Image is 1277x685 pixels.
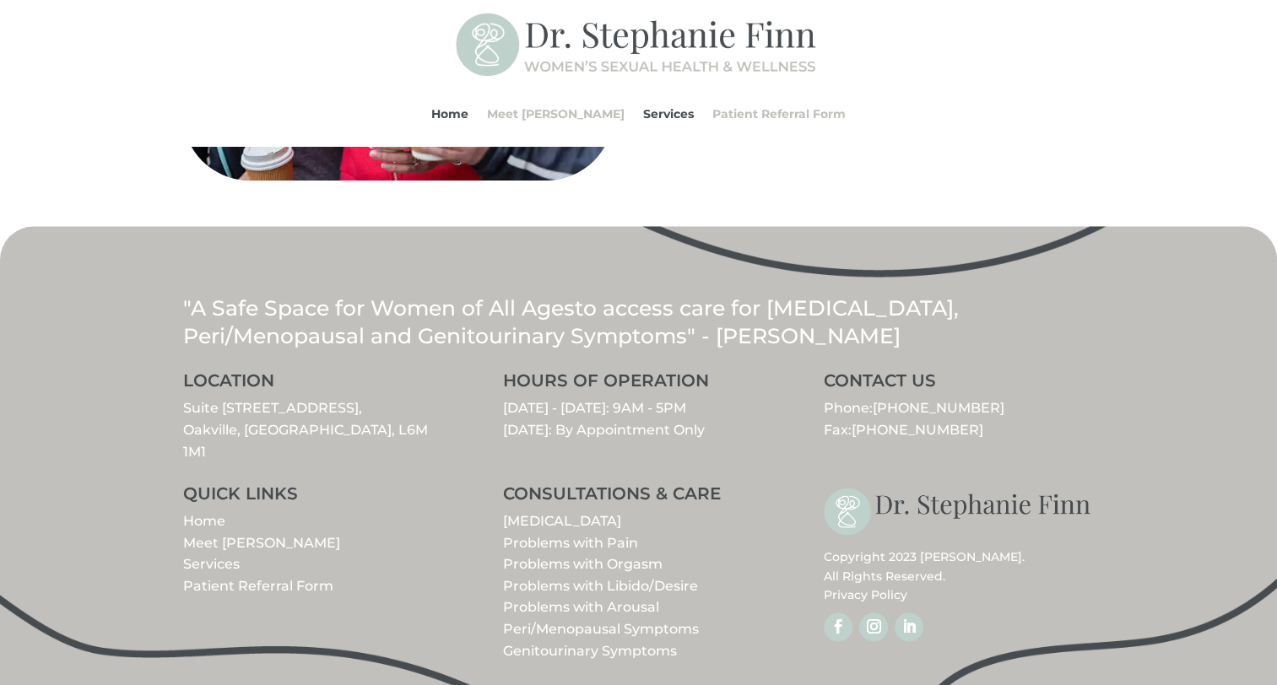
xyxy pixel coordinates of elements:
[824,485,1094,539] img: stephanie-finn-logo-dark
[824,612,852,641] a: Follow on Facebook
[431,82,468,146] a: Home
[503,513,621,529] a: [MEDICAL_DATA]
[503,372,773,397] h3: HOURS OF OPERATION
[824,587,907,602] a: Privacy Policy
[503,643,677,659] a: Genitourinary Symptoms
[503,397,773,440] p: [DATE] - [DATE]: 9AM - 5PM [DATE]: By Appointment Only
[873,400,1004,416] a: [PHONE_NUMBER]
[183,556,240,572] a: Services
[503,599,659,615] a: Problems with Arousal
[503,485,773,510] h3: CONSULTATIONS & CARE
[183,372,453,397] h3: LOCATION
[503,578,698,594] a: Problems with Libido/Desire
[183,535,340,551] a: Meet [PERSON_NAME]
[824,397,1094,440] p: Phone: Fax:
[183,485,453,510] h3: QUICK LINKS
[852,422,983,438] span: [PHONE_NUMBER]
[183,578,333,594] a: Patient Referral Form
[824,372,1094,397] h3: CONTACT US
[183,400,428,459] a: Suite [STREET_ADDRESS],Oakville, [GEOGRAPHIC_DATA], L6M 1M1
[503,535,638,551] a: Problems with Pain
[895,612,923,641] a: Follow on LinkedIn
[859,612,888,641] a: Follow on Instagram
[487,82,625,146] a: Meet [PERSON_NAME]
[503,556,663,572] a: Problems with Orgasm
[183,294,1095,349] p: "A Safe Space for Women of All Ages
[503,621,699,637] a: Peri/Menopausal Symptoms
[712,82,846,146] a: Patient Referral Form
[643,82,694,146] a: Services
[183,295,959,348] span: to access care for [MEDICAL_DATA], Peri/Menopausal and Genitourinary Symptoms" - [PERSON_NAME]
[824,547,1094,604] p: Copyright 2023 [PERSON_NAME]. All Rights Reserved.
[183,513,225,529] a: Home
